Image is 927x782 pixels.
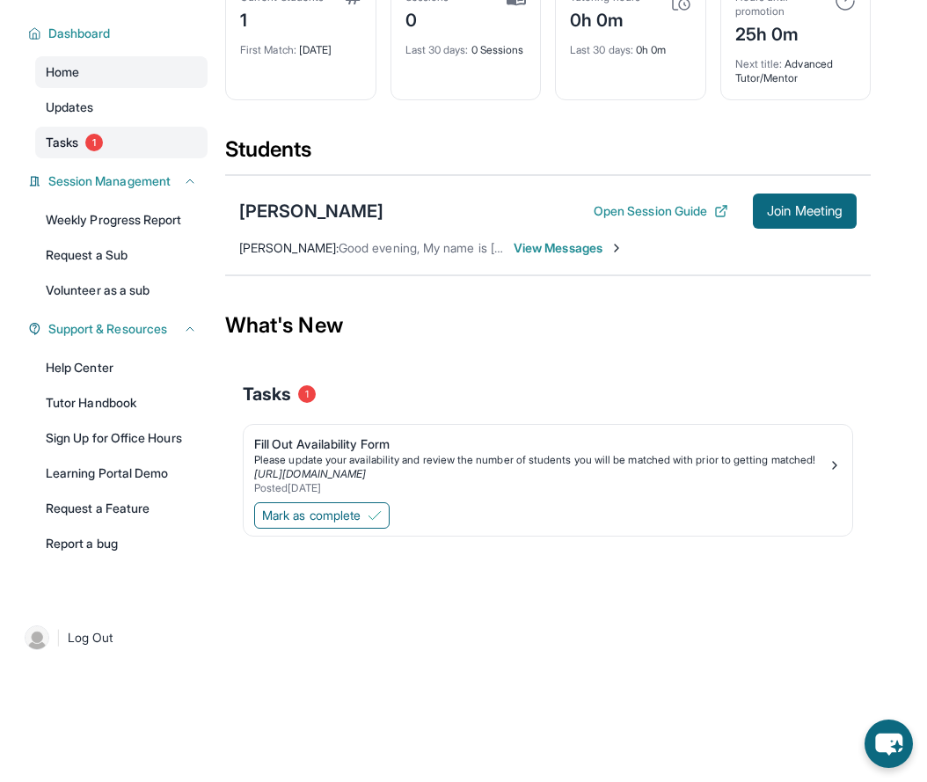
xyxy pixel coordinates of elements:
span: Tasks [46,134,78,151]
span: | [56,627,61,648]
a: Request a Sub [35,239,208,271]
button: Support & Resources [41,320,197,338]
span: Last 30 days : [405,43,469,56]
div: [DATE] [240,33,361,57]
img: Chevron-Right [609,241,624,255]
a: Weekly Progress Report [35,204,208,236]
div: Fill Out Availability Form [254,435,828,453]
span: Last 30 days : [570,43,633,56]
a: Help Center [35,352,208,384]
a: Updates [35,91,208,123]
a: Tutor Handbook [35,387,208,419]
span: 1 [298,385,316,403]
span: Support & Resources [48,320,167,338]
span: Join Meeting [767,206,843,216]
span: [PERSON_NAME] : [239,240,339,255]
div: [PERSON_NAME] [239,199,383,223]
span: Mark as complete [262,507,361,524]
div: Posted [DATE] [254,481,828,495]
button: Open Session Guide [594,202,728,220]
span: Session Management [48,172,171,190]
button: chat-button [865,720,913,768]
span: Tasks [243,382,291,406]
div: 0h 0m [570,33,691,57]
div: Students [225,135,871,174]
a: [URL][DOMAIN_NAME] [254,467,366,480]
a: Sign Up for Office Hours [35,422,208,454]
div: 0 Sessions [405,33,527,57]
span: Dashboard [48,25,111,42]
a: |Log Out [18,618,208,657]
div: Advanced Tutor/Mentor [735,47,857,85]
a: Learning Portal Demo [35,457,208,489]
a: Volunteer as a sub [35,274,208,306]
button: Session Management [41,172,197,190]
div: Please update your availability and review the number of students you will be matched with prior ... [254,453,828,467]
div: What's New [225,287,871,364]
span: Log Out [68,629,113,647]
button: Dashboard [41,25,197,42]
a: Tasks1 [35,127,208,158]
img: user-img [25,625,49,650]
a: Request a Feature [35,493,208,524]
div: 0h 0m [570,4,640,33]
img: Mark as complete [368,508,382,523]
span: Home [46,63,79,81]
span: Next title : [735,57,783,70]
a: Fill Out Availability FormPlease update your availability and review the number of students you w... [244,425,852,499]
span: 1 [85,134,103,151]
span: View Messages [514,239,624,257]
a: Home [35,56,208,88]
button: Mark as complete [254,502,390,529]
span: First Match : [240,43,296,56]
span: Updates [46,99,94,116]
button: Join Meeting [753,194,857,229]
div: 0 [405,4,449,33]
a: Report a bug [35,528,208,559]
div: 25h 0m [735,18,825,47]
div: 1 [240,4,324,33]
